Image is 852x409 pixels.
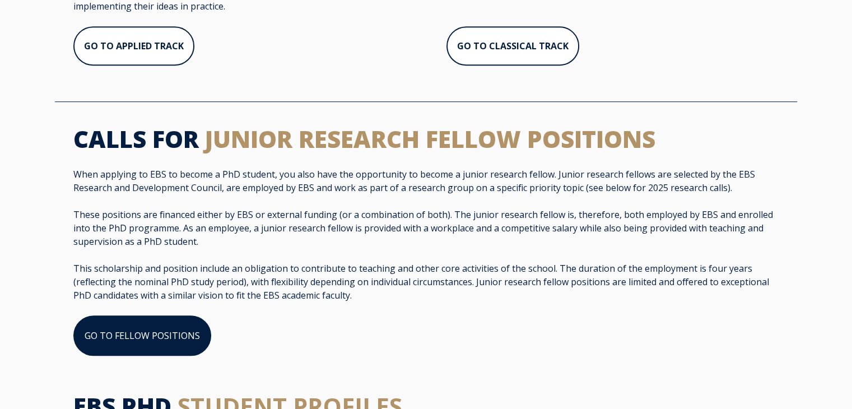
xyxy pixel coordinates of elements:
p: When applying to EBS to become a PhD student, you also have the opportunity to become a junior re... [73,168,779,194]
a: GO TO APPLIED TRACK [73,26,194,66]
a: GO TO FELLOW POSITIONS [73,315,211,356]
a: GO TO CLASSICAL TRACK [446,26,579,66]
h2: CALLS FOR [73,124,779,154]
span: JUNIOR RESEARCH FELLOW POSITIONS [205,123,655,155]
p: These positions are financed either by EBS or external funding (or a combination of both). The ju... [73,208,779,248]
p: This scholarship and position include an obligation to contribute to teaching and other core acti... [73,262,779,302]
